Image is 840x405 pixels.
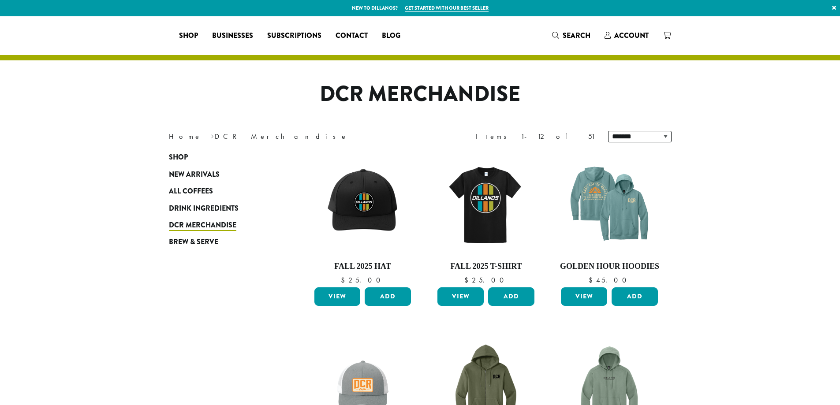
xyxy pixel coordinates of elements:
a: View [314,287,361,306]
span: $ [341,275,348,285]
span: $ [589,275,596,285]
img: DCR-Retro-Three-Strip-Circle-Patch-Trucker-Hat-Fall-WEB-scaled.jpg [312,153,413,255]
a: Get started with our best seller [405,4,489,12]
span: Account [614,30,649,41]
nav: Breadcrumb [169,131,407,142]
h1: DCR Merchandise [162,82,678,107]
h4: Golden Hour Hoodies [559,262,660,271]
a: Search [545,28,597,43]
span: Businesses [212,30,253,41]
span: Search [563,30,590,41]
h4: Fall 2025 T-Shirt [435,262,537,271]
bdi: 45.00 [589,275,631,285]
button: Add [612,287,658,306]
a: New Arrivals [169,166,275,183]
a: Golden Hour Hoodies $45.00 [559,153,660,284]
img: DCR-SS-Golden-Hour-Hoodie-Eucalyptus-Blue-1200x1200-Web-e1744312709309.png [559,153,660,255]
h4: Fall 2025 Hat [312,262,414,271]
button: Add [488,287,534,306]
a: Fall 2025 Hat $25.00 [312,153,414,284]
a: Shop [169,149,275,166]
div: Items 1-12 of 51 [476,131,595,142]
span: Brew & Serve [169,237,218,248]
span: Subscriptions [267,30,321,41]
button: Add [365,287,411,306]
a: All Coffees [169,183,275,200]
span: Shop [169,152,188,163]
bdi: 25.00 [341,275,385,285]
span: › [211,128,214,142]
bdi: 25.00 [464,275,508,285]
span: $ [464,275,472,285]
a: DCR Merchandise [169,217,275,234]
span: All Coffees [169,186,213,197]
a: View [437,287,484,306]
span: Drink Ingredients [169,203,239,214]
a: Fall 2025 T-Shirt $25.00 [435,153,537,284]
span: Contact [336,30,368,41]
a: Drink Ingredients [169,200,275,216]
span: Blog [382,30,400,41]
span: DCR Merchandise [169,220,236,231]
span: Shop [179,30,198,41]
a: Home [169,132,202,141]
a: View [561,287,607,306]
img: DCR-Retro-Three-Strip-Circle-Tee-Fall-WEB-scaled.jpg [435,153,537,255]
a: Shop [172,29,205,43]
span: New Arrivals [169,169,220,180]
a: Brew & Serve [169,234,275,250]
